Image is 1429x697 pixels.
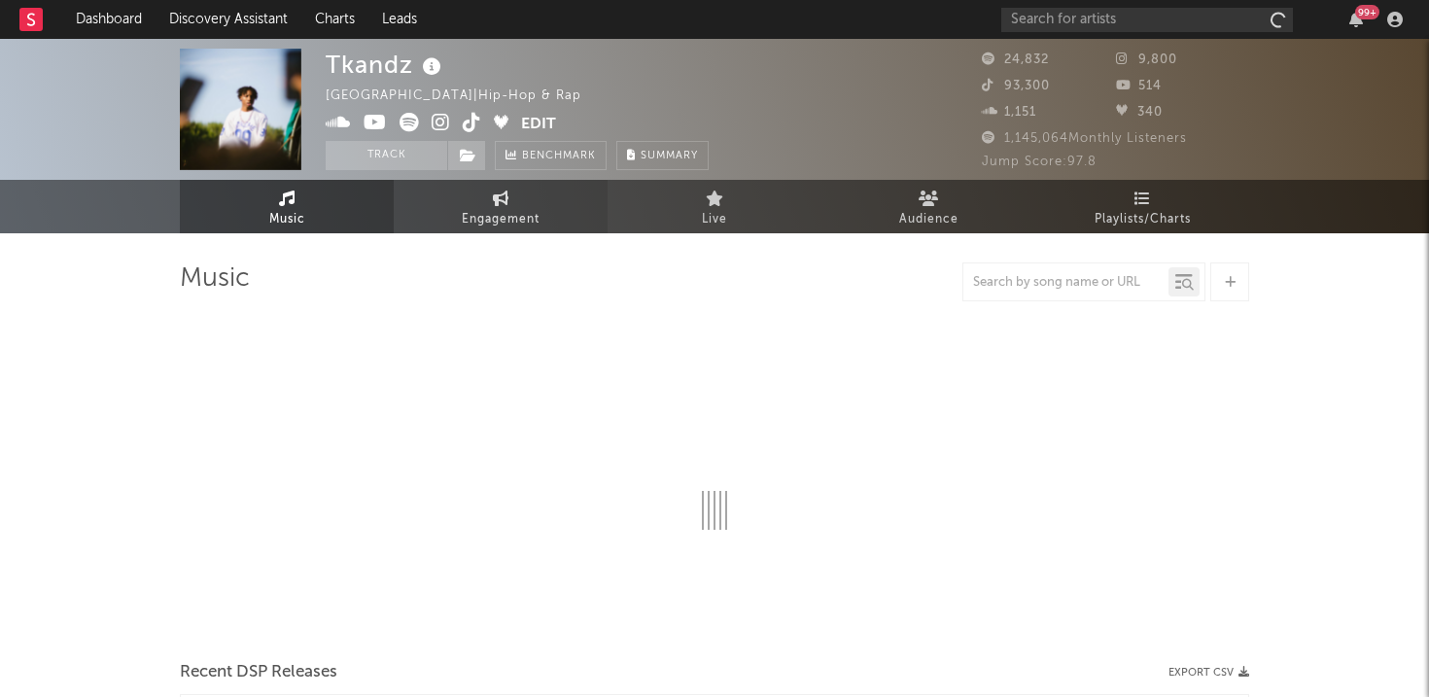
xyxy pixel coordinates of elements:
[394,180,608,233] a: Engagement
[982,156,1097,168] span: Jump Score: 97.8
[1095,208,1191,231] span: Playlists/Charts
[982,53,1049,66] span: 24,832
[521,113,556,137] button: Edit
[1168,667,1249,679] button: Export CSV
[821,180,1035,233] a: Audience
[1116,106,1163,119] span: 340
[326,49,446,81] div: Tkandz
[522,145,596,168] span: Benchmark
[326,141,447,170] button: Track
[1355,5,1379,19] div: 99 +
[462,208,540,231] span: Engagement
[1349,12,1363,27] button: 99+
[180,180,394,233] a: Music
[495,141,607,170] a: Benchmark
[702,208,727,231] span: Live
[1035,180,1249,233] a: Playlists/Charts
[180,661,337,684] span: Recent DSP Releases
[1116,80,1162,92] span: 514
[616,141,709,170] button: Summary
[326,85,604,108] div: [GEOGRAPHIC_DATA] | Hip-hop & Rap
[269,208,305,231] span: Music
[1116,53,1177,66] span: 9,800
[1001,8,1293,32] input: Search for artists
[641,151,698,161] span: Summary
[608,180,821,233] a: Live
[899,208,958,231] span: Audience
[982,106,1036,119] span: 1,151
[982,80,1050,92] span: 93,300
[982,132,1187,145] span: 1,145,064 Monthly Listeners
[963,275,1168,291] input: Search by song name or URL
